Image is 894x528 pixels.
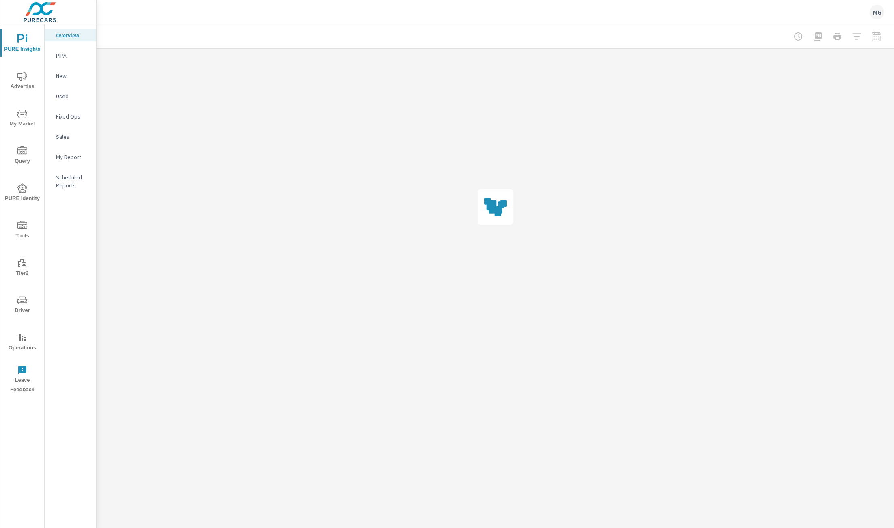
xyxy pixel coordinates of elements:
[870,5,884,19] div: MG
[3,183,42,203] span: PURE Identity
[56,92,90,100] p: Used
[45,171,96,192] div: Scheduled Reports
[45,50,96,62] div: PIPA
[3,71,42,91] span: Advertise
[45,29,96,41] div: Overview
[3,109,42,129] span: My Market
[3,258,42,278] span: Tier2
[3,221,42,241] span: Tools
[56,52,90,60] p: PIPA
[0,24,44,398] div: nav menu
[56,153,90,161] p: My Report
[3,333,42,353] span: Operations
[45,151,96,163] div: My Report
[3,365,42,394] span: Leave Feedback
[56,112,90,121] p: Fixed Ops
[56,133,90,141] p: Sales
[3,146,42,166] span: Query
[56,173,90,190] p: Scheduled Reports
[3,34,42,54] span: PURE Insights
[45,131,96,143] div: Sales
[45,110,96,123] div: Fixed Ops
[3,295,42,315] span: Driver
[56,31,90,39] p: Overview
[56,72,90,80] p: New
[45,70,96,82] div: New
[45,90,96,102] div: Used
